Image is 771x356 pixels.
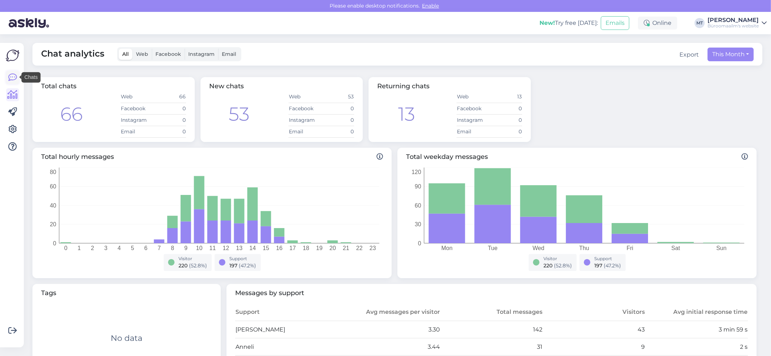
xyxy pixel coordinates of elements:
td: 0 [489,114,522,126]
tspan: 9 [184,245,188,251]
span: All [122,51,129,57]
span: Tags [41,288,212,298]
td: 9 [543,338,645,356]
tspan: 0 [64,245,67,251]
button: Export [679,50,699,59]
td: Instagram [120,114,153,126]
tspan: 2 [91,245,94,251]
span: 197 [595,262,603,269]
tspan: 22 [356,245,363,251]
tspan: 23 [370,245,376,251]
th: Avg messages per visitor [338,304,440,321]
td: 0 [153,126,186,137]
span: 197 [230,262,238,269]
tspan: 11 [210,245,216,251]
div: Büroomaailm's website [708,23,759,29]
span: 220 [179,262,188,269]
span: Instagram [188,51,215,57]
td: Email [288,126,321,137]
td: 3 min 59 s [646,321,748,338]
tspan: 6 [144,245,147,251]
tspan: 60 [50,183,56,190]
tspan: 7 [158,245,161,251]
tspan: 12 [223,245,229,251]
button: This Month [708,48,754,61]
span: ( 47.2 %) [239,262,256,269]
td: Facebook [120,103,153,114]
td: Instagram [457,114,489,126]
tspan: 19 [316,245,323,251]
div: Online [638,17,677,30]
td: Web [288,91,321,103]
tspan: 3 [104,245,107,251]
td: 13 [489,91,522,103]
td: 142 [440,321,543,338]
span: Chat analytics [41,47,104,61]
td: 2 s [646,338,748,356]
tspan: Mon [441,245,453,251]
tspan: 14 [250,245,256,251]
tspan: 40 [50,202,56,208]
td: Web [457,91,489,103]
tspan: 30 [415,221,421,227]
tspan: Sun [716,245,726,251]
tspan: 5 [131,245,134,251]
th: Avg initial response time [646,304,748,321]
span: Total hourly messages [41,152,383,162]
td: 0 [489,103,522,114]
tspan: 120 [411,169,421,175]
div: Try free [DATE]: [539,19,598,27]
span: ( 52.8 %) [554,262,572,269]
tspan: 1 [78,245,81,251]
span: Web [136,51,148,57]
a: [PERSON_NAME]Büroomaailm's website [708,17,767,29]
td: 0 [489,126,522,137]
td: 0 [321,126,354,137]
tspan: 0 [418,240,421,246]
tspan: 0 [53,240,56,246]
td: 53 [321,91,354,103]
tspan: 80 [50,169,56,175]
b: New! [539,19,555,26]
td: 66 [153,91,186,103]
img: Askly Logo [6,49,19,62]
span: ( 52.8 %) [189,262,207,269]
th: Support [235,304,338,321]
tspan: 16 [276,245,283,251]
tspan: 13 [236,245,243,251]
td: Web [120,91,153,103]
tspan: Fri [627,245,634,251]
td: [PERSON_NAME] [235,321,338,338]
td: Email [120,126,153,137]
tspan: 60 [415,202,421,208]
span: Total weekday messages [406,152,748,162]
td: 43 [543,321,645,338]
span: Total chats [41,82,76,90]
tspan: 10 [196,245,203,251]
td: 0 [153,114,186,126]
div: Support [230,255,256,262]
span: Messages by support [235,288,748,298]
div: 13 [398,100,415,128]
span: Email [222,51,236,57]
tspan: Tue [488,245,498,251]
tspan: 90 [415,183,421,190]
tspan: 15 [263,245,269,251]
td: Instagram [288,114,321,126]
div: MT [695,18,705,28]
span: New chats [209,82,244,90]
div: No data [111,332,142,344]
tspan: 4 [118,245,121,251]
td: Anneli [235,338,338,356]
div: Chats [22,72,41,83]
span: ( 47.2 %) [604,262,621,269]
span: Returning chats [377,82,429,90]
td: 0 [321,114,354,126]
td: 31 [440,338,543,356]
span: Enable [420,3,441,9]
td: Facebook [457,103,489,114]
div: 53 [229,100,250,128]
td: 3.44 [338,338,440,356]
tspan: Sat [671,245,680,251]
